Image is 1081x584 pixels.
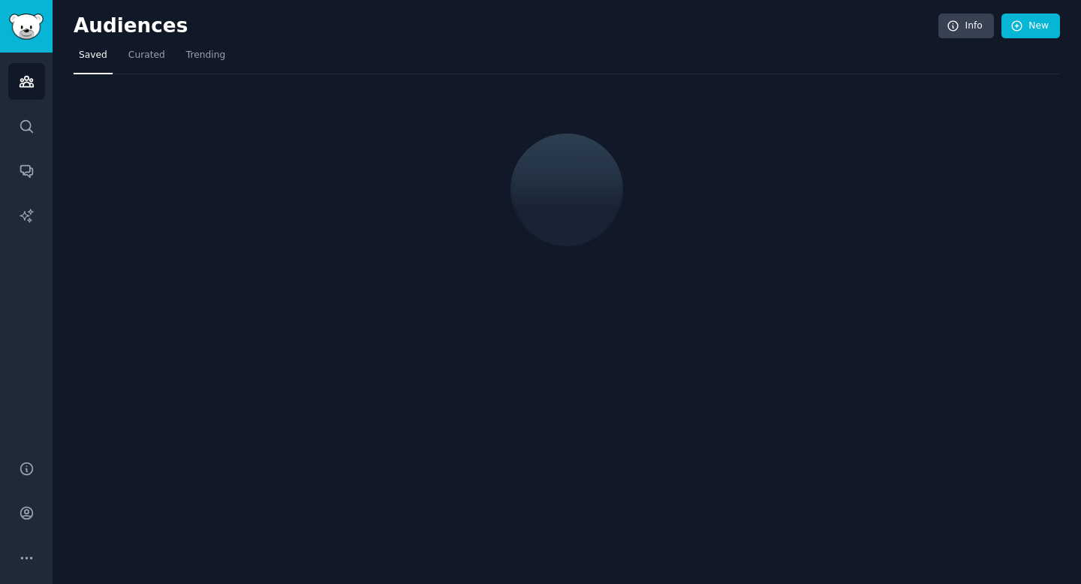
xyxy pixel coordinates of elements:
a: Saved [74,44,113,74]
a: Trending [181,44,230,74]
img: GummySearch logo [9,14,44,40]
span: Curated [128,49,165,62]
h2: Audiences [74,14,938,38]
span: Trending [186,49,225,62]
span: Saved [79,49,107,62]
a: Curated [123,44,170,74]
a: Info [938,14,994,39]
a: New [1001,14,1060,39]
